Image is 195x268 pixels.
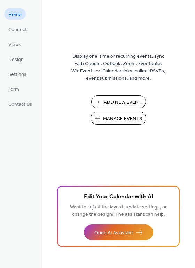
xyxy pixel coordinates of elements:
span: Design [8,56,24,63]
span: Contact Us [8,101,32,108]
a: Home [4,8,26,20]
a: Form [4,83,23,95]
span: Want to adjust the layout, update settings, or change the design? The assistant can help. [70,203,167,219]
button: Add New Event [91,95,146,108]
a: Views [4,38,25,50]
button: Open AI Assistant [84,224,153,240]
span: Manage Events [103,115,142,123]
a: Settings [4,68,31,80]
span: Settings [8,71,26,78]
span: Add New Event [104,99,142,106]
a: Contact Us [4,98,36,110]
span: Home [8,11,22,18]
a: Design [4,53,28,65]
button: Manage Events [91,112,146,125]
span: Views [8,41,21,48]
span: Connect [8,26,27,33]
span: Form [8,86,19,93]
span: Open AI Assistant [94,229,133,237]
span: Display one-time or recurring events, sync with Google, Outlook, Zoom, Eventbrite, Wix Events or ... [71,53,165,82]
a: Connect [4,23,31,35]
span: Edit Your Calendar with AI [84,192,153,202]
